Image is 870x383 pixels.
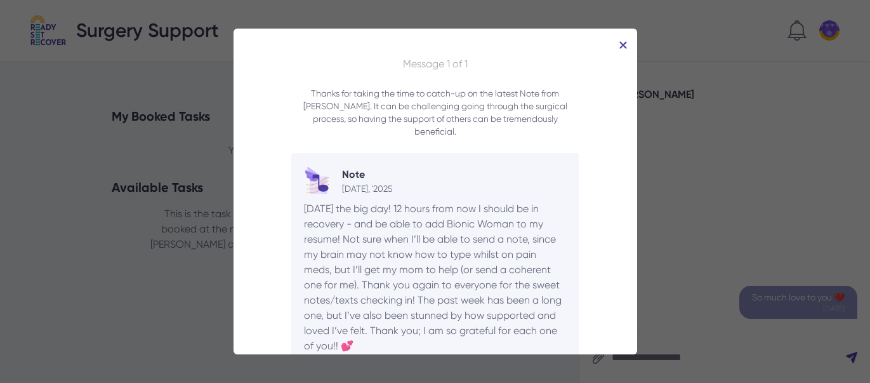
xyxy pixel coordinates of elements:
[304,201,566,354] div: [DATE] the big day! 12 hours from now I should be in recovery - and be able to add Bionic Woman t...
[291,87,579,138] div: Thanks for taking the time to catch-up on the latest Note from [PERSON_NAME]. It can be challengi...
[619,41,627,49] img: Close icn
[342,167,393,182] div: Note
[304,166,334,196] img: 1
[342,182,393,195] div: [DATE], '2025
[291,57,579,72] div: Message 1 of 1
